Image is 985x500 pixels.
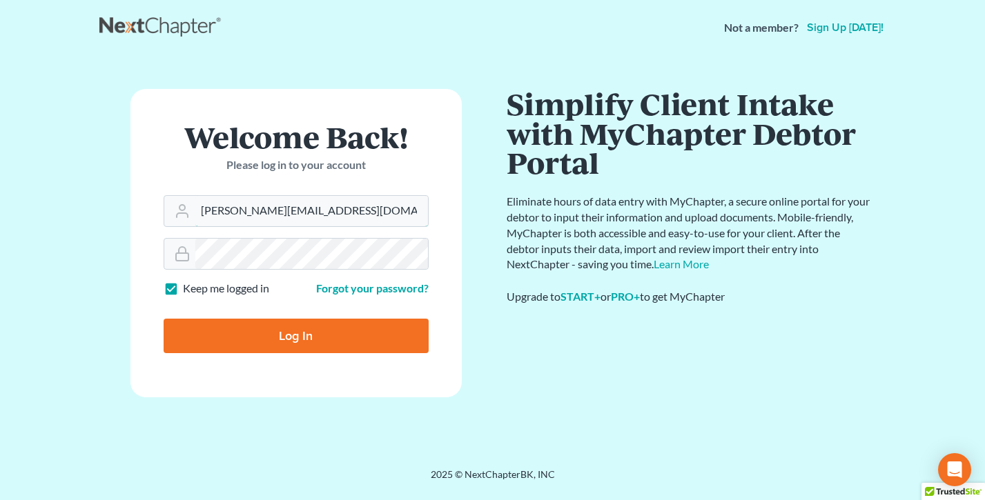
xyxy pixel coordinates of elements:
[654,257,709,270] a: Learn More
[164,319,429,353] input: Log In
[611,290,640,303] a: PRO+
[507,194,872,272] p: Eliminate hours of data entry with MyChapter, a secure online portal for your debtor to input the...
[507,289,872,305] div: Upgrade to or to get MyChapter
[507,89,872,177] h1: Simplify Client Intake with MyChapter Debtor Portal
[164,122,429,152] h1: Welcome Back!
[183,281,269,297] label: Keep me logged in
[724,20,799,36] strong: Not a member?
[164,157,429,173] p: Please log in to your account
[938,453,971,486] div: Open Intercom Messenger
[316,281,429,294] a: Forgot your password?
[560,290,601,303] a: START+
[195,196,428,226] input: Email Address
[804,22,886,33] a: Sign up [DATE]!
[99,468,886,492] div: 2025 © NextChapterBK, INC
